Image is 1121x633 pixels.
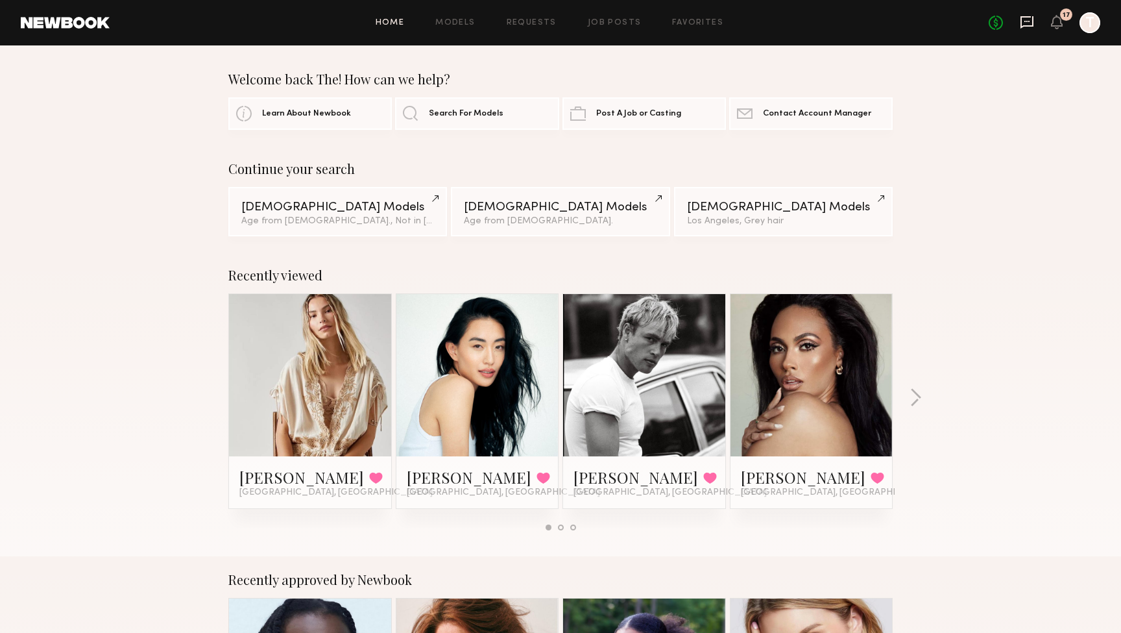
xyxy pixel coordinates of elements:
a: [PERSON_NAME] [407,467,531,488]
a: [DEMOGRAPHIC_DATA] ModelsAge from [DEMOGRAPHIC_DATA]. [451,187,669,236]
a: Learn About Newbook [228,97,392,130]
a: Contact Account Manager [729,97,893,130]
div: [DEMOGRAPHIC_DATA] Models [464,201,657,214]
span: Search For Models [429,110,503,118]
a: Requests [507,19,557,27]
a: [PERSON_NAME] [239,467,364,488]
a: Job Posts [588,19,642,27]
div: Recently approved by Newbook [228,572,893,588]
div: Age from [DEMOGRAPHIC_DATA]., Not in [GEOGRAPHIC_DATA] [241,217,434,226]
a: [DEMOGRAPHIC_DATA] ModelsAge from [DEMOGRAPHIC_DATA]., Not in [GEOGRAPHIC_DATA] [228,187,447,236]
a: Search For Models [395,97,559,130]
span: [GEOGRAPHIC_DATA], [GEOGRAPHIC_DATA] [741,488,934,498]
div: Los Angeles, Grey hair [687,217,880,226]
span: [GEOGRAPHIC_DATA], [GEOGRAPHIC_DATA] [407,488,600,498]
span: [GEOGRAPHIC_DATA], [GEOGRAPHIC_DATA] [573,488,767,498]
a: [DEMOGRAPHIC_DATA] ModelsLos Angeles, Grey hair [674,187,893,236]
span: Post A Job or Casting [596,110,681,118]
div: [DEMOGRAPHIC_DATA] Models [687,201,880,214]
div: [DEMOGRAPHIC_DATA] Models [241,201,434,214]
a: [PERSON_NAME] [741,467,865,488]
div: Welcome back The! How can we help? [228,71,893,87]
a: Models [435,19,475,27]
span: Contact Account Manager [763,110,871,118]
div: Continue your search [228,161,893,177]
span: [GEOGRAPHIC_DATA], [GEOGRAPHIC_DATA] [239,488,433,498]
div: Recently viewed [228,267,893,283]
a: [PERSON_NAME] [573,467,698,488]
a: Favorites [672,19,723,27]
a: Home [376,19,405,27]
div: 17 [1063,12,1070,19]
a: T [1079,12,1100,33]
div: Age from [DEMOGRAPHIC_DATA]. [464,217,657,226]
span: Learn About Newbook [262,110,351,118]
a: Post A Job or Casting [562,97,726,130]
